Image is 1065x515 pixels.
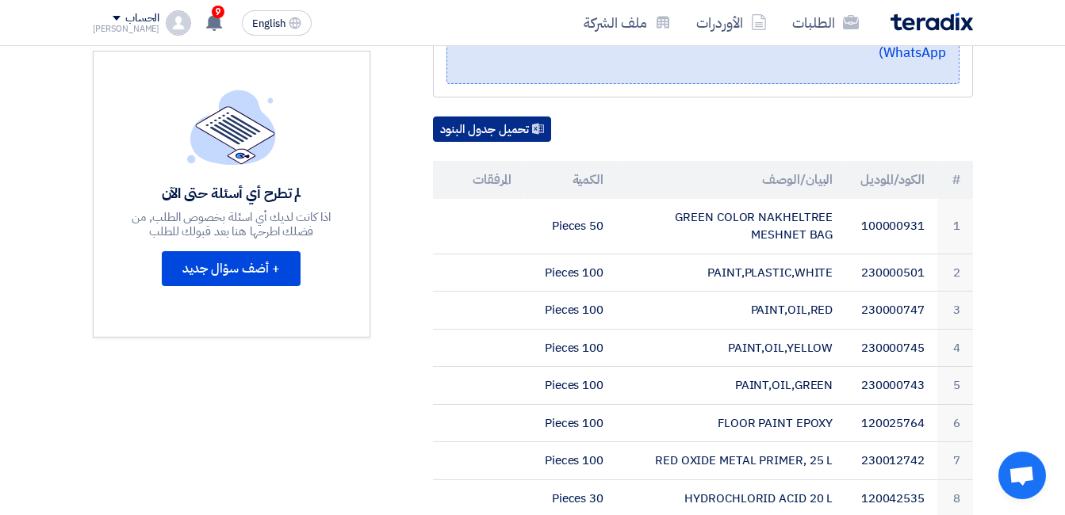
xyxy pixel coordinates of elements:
[845,161,937,199] th: الكود/الموديل
[212,6,224,18] span: 9
[845,442,937,480] td: 230012742
[845,404,937,442] td: 120025764
[166,10,191,36] img: profile_test.png
[616,292,845,330] td: PAINT,OIL,RED
[93,25,160,33] div: [PERSON_NAME]
[492,22,946,63] a: 📞 [PHONE_NUMBER] (Call or Click on the Number to use WhatsApp)
[616,329,845,367] td: PAINT,OIL,YELLOW
[524,329,616,367] td: 100 Pieces
[116,210,347,238] div: اذا كانت لديك أي اسئلة بخصوص الطلب, من فضلك اطرحها هنا بعد قبولك للطلب
[937,292,973,330] td: 3
[845,254,937,292] td: 230000501
[616,404,845,442] td: FLOOR PAINT EPOXY
[616,254,845,292] td: PAINT,PLASTIC,WHITE
[524,199,616,254] td: 50 Pieces
[242,10,312,36] button: English
[187,90,276,164] img: empty_state_list.svg
[524,442,616,480] td: 100 Pieces
[616,199,845,254] td: GREEN COLOR NAKHELTREE MESHNET BAG
[616,161,845,199] th: البيان/الوصف
[433,116,551,142] button: تحميل جدول البنود
[845,292,937,330] td: 230000747
[937,404,973,442] td: 6
[780,4,872,41] a: الطلبات
[524,367,616,405] td: 100 Pieces
[937,329,973,367] td: 4
[845,367,937,405] td: 230000743
[937,161,973,199] th: #
[571,4,684,41] a: ملف الشركة
[125,12,159,25] div: الحساب
[616,442,845,480] td: RED OXIDE METAL PRIMER, 25 L
[116,184,347,202] div: لم تطرح أي أسئلة حتى الآن
[616,367,845,405] td: PAINT,OIL,GREEN
[937,442,973,480] td: 7
[524,254,616,292] td: 100 Pieces
[937,254,973,292] td: 2
[433,161,525,199] th: المرفقات
[162,251,301,286] button: + أضف سؤال جديد
[524,292,616,330] td: 100 Pieces
[845,329,937,367] td: 230000745
[524,161,616,199] th: الكمية
[998,452,1046,499] div: Open chat
[845,199,937,254] td: 100000931
[937,199,973,254] td: 1
[891,13,973,31] img: Teradix logo
[524,404,616,442] td: 100 Pieces
[684,4,780,41] a: الأوردرات
[252,18,285,29] span: English
[937,367,973,405] td: 5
